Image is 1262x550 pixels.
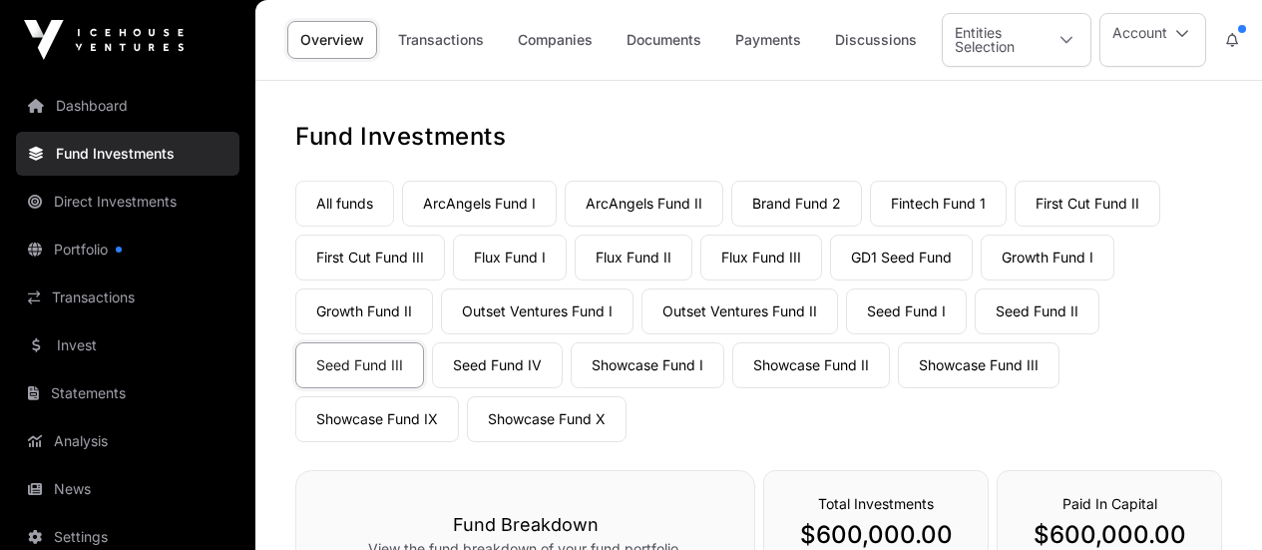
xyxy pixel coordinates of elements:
[295,396,459,442] a: Showcase Fund IX
[1015,181,1160,227] a: First Cut Fund II
[402,181,557,227] a: ArcAngels Fund I
[846,288,967,334] a: Seed Fund I
[731,181,862,227] a: Brand Fund 2
[16,323,239,367] a: Invest
[16,371,239,415] a: Statements
[295,181,394,227] a: All funds
[575,235,692,280] a: Flux Fund II
[830,235,973,280] a: GD1 Seed Fund
[898,342,1059,388] a: Showcase Fund III
[981,235,1114,280] a: Growth Fund I
[641,288,838,334] a: Outset Ventures Fund II
[975,288,1099,334] a: Seed Fund II
[295,121,1222,153] h1: Fund Investments
[614,21,714,59] a: Documents
[732,342,890,388] a: Showcase Fund II
[16,84,239,128] a: Dashboard
[16,180,239,224] a: Direct Investments
[943,14,1043,66] div: Entities Selection
[722,21,814,59] a: Payments
[453,235,567,280] a: Flux Fund I
[385,21,497,59] a: Transactions
[336,511,714,539] h3: Fund Breakdown
[16,275,239,319] a: Transactions
[822,21,930,59] a: Discussions
[16,132,239,176] a: Fund Investments
[571,342,724,388] a: Showcase Fund I
[441,288,633,334] a: Outset Ventures Fund I
[818,495,934,512] span: Total Investments
[1099,13,1206,67] button: Account
[295,288,433,334] a: Growth Fund II
[16,467,239,511] a: News
[467,396,627,442] a: Showcase Fund X
[565,181,723,227] a: ArcAngels Fund II
[16,228,239,272] a: Portfolio
[505,21,606,59] a: Companies
[1062,495,1157,512] span: Paid In Capital
[295,342,424,388] a: Seed Fund III
[432,342,563,388] a: Seed Fund IV
[24,20,184,60] img: Icehouse Ventures Logo
[700,235,822,280] a: Flux Fund III
[870,181,1007,227] a: Fintech Fund 1
[295,235,445,280] a: First Cut Fund III
[16,419,239,463] a: Analysis
[287,21,377,59] a: Overview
